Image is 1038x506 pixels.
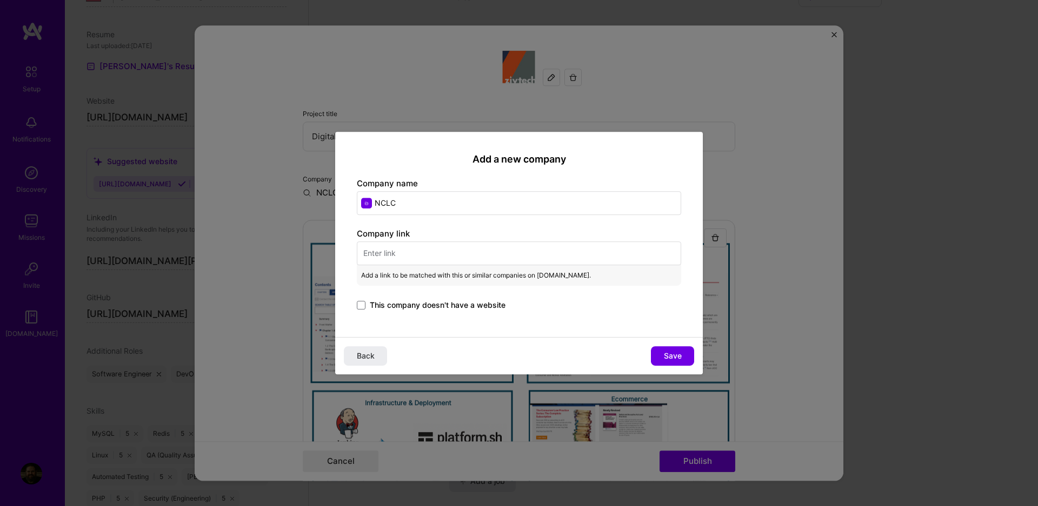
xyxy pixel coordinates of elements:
button: Save [651,346,694,366]
input: Enter name [357,191,681,215]
span: Save [664,350,682,361]
h2: Add a new company [357,153,681,165]
span: This company doesn't have a website [370,300,505,311]
input: Enter link [357,241,681,265]
label: Company link [357,228,410,239]
span: Add a link to be matched with this or similar companies on [DOMAIN_NAME]. [361,269,591,281]
label: Company name [357,178,418,188]
button: Back [344,346,387,366]
span: Back [357,350,375,361]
